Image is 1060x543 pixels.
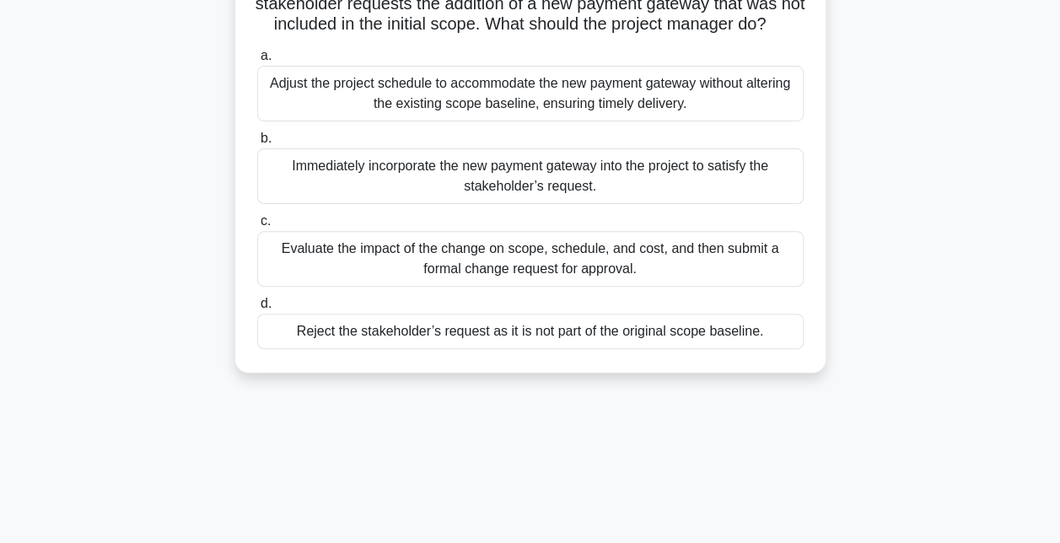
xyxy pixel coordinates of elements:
div: Reject the stakeholder’s request as it is not part of the original scope baseline. [257,314,804,349]
span: c. [261,213,271,228]
div: Adjust the project schedule to accommodate the new payment gateway without altering the existing ... [257,66,804,121]
span: d. [261,296,272,310]
div: Immediately incorporate the new payment gateway into the project to satisfy the stakeholder’s req... [257,148,804,204]
span: a. [261,48,272,62]
div: Evaluate the impact of the change on scope, schedule, and cost, and then submit a formal change r... [257,231,804,287]
span: b. [261,131,272,145]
